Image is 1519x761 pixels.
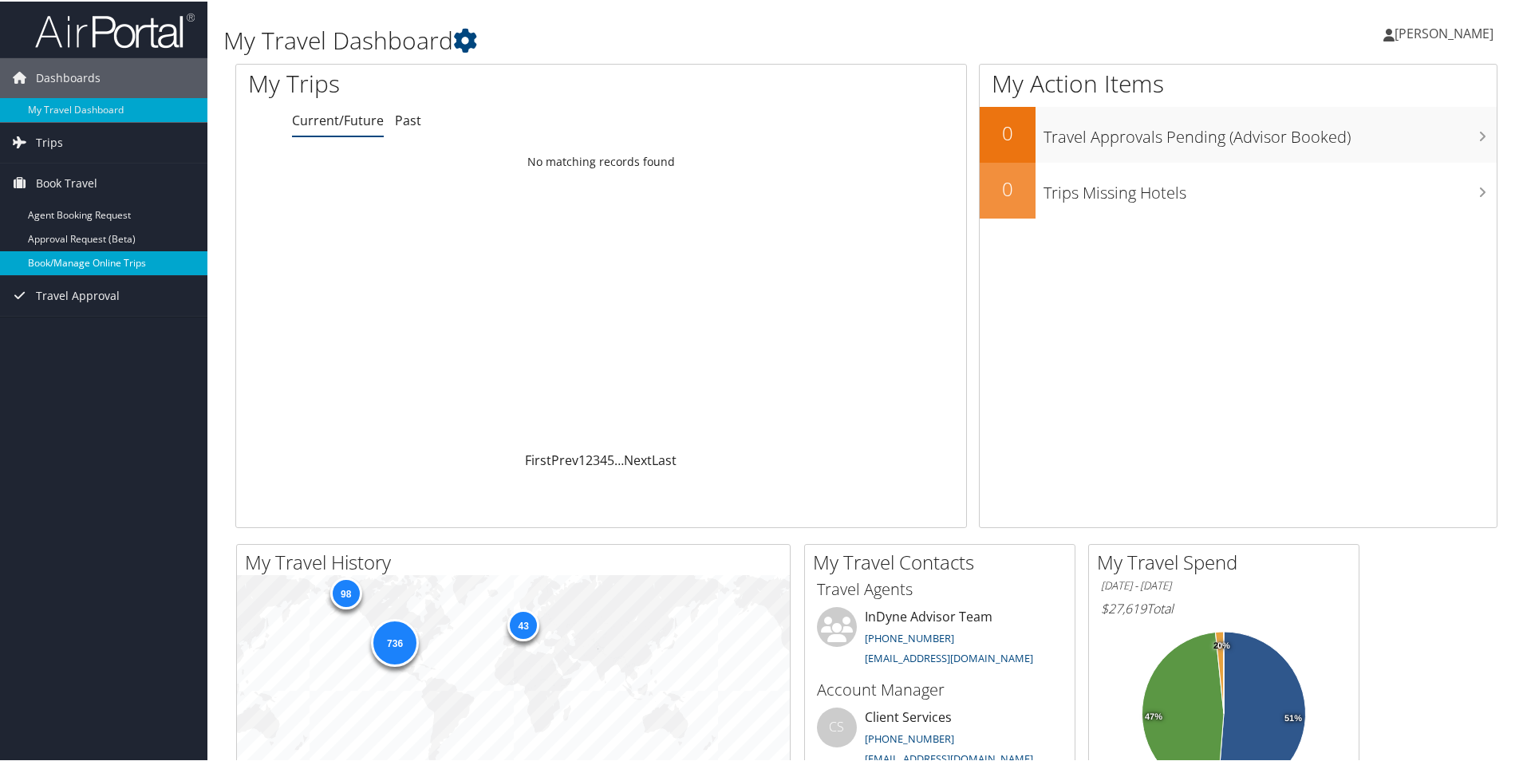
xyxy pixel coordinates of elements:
div: 98 [329,576,361,608]
span: Book Travel [36,162,97,202]
h3: Travel Approvals Pending (Advisor Booked) [1044,116,1497,147]
a: 3 [593,450,600,467]
a: Past [395,110,421,128]
div: 43 [507,607,539,639]
h3: Trips Missing Hotels [1044,172,1497,203]
a: Last [652,450,677,467]
div: 736 [371,617,419,665]
span: [PERSON_NAME] [1395,23,1493,41]
img: airportal-logo.png [35,10,195,48]
h1: My Travel Dashboard [223,22,1081,56]
tspan: 2% [1213,640,1226,649]
a: [PHONE_NUMBER] [865,730,954,744]
h2: 0 [980,174,1036,201]
a: 5 [607,450,614,467]
a: 1 [578,450,586,467]
tspan: 51% [1284,712,1302,722]
h6: [DATE] - [DATE] [1101,577,1347,592]
div: CS [817,706,857,746]
span: Dashboards [36,57,101,97]
tspan: 47% [1145,711,1162,720]
tspan: 0% [1217,640,1230,649]
h1: My Action Items [980,65,1497,99]
span: Trips [36,121,63,161]
a: [EMAIL_ADDRESS][DOMAIN_NAME] [865,649,1033,664]
a: First [525,450,551,467]
a: Prev [551,450,578,467]
a: [PERSON_NAME] [1383,8,1509,56]
a: [PHONE_NUMBER] [865,629,954,644]
h2: My Travel History [245,547,790,574]
h3: Account Manager [817,677,1063,700]
h3: Travel Agents [817,577,1063,599]
h1: My Trips [248,65,650,99]
h2: My Travel Contacts [813,547,1075,574]
a: 2 [586,450,593,467]
a: 0Travel Approvals Pending (Advisor Booked) [980,105,1497,161]
a: 0Trips Missing Hotels [980,161,1497,217]
a: Next [624,450,652,467]
span: Travel Approval [36,274,120,314]
a: 4 [600,450,607,467]
li: InDyne Advisor Team [809,605,1071,671]
span: … [614,450,624,467]
a: Current/Future [292,110,384,128]
h6: Total [1101,598,1347,616]
span: $27,619 [1101,598,1146,616]
h2: My Travel Spend [1097,547,1359,574]
td: No matching records found [236,146,966,175]
h2: 0 [980,118,1036,145]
